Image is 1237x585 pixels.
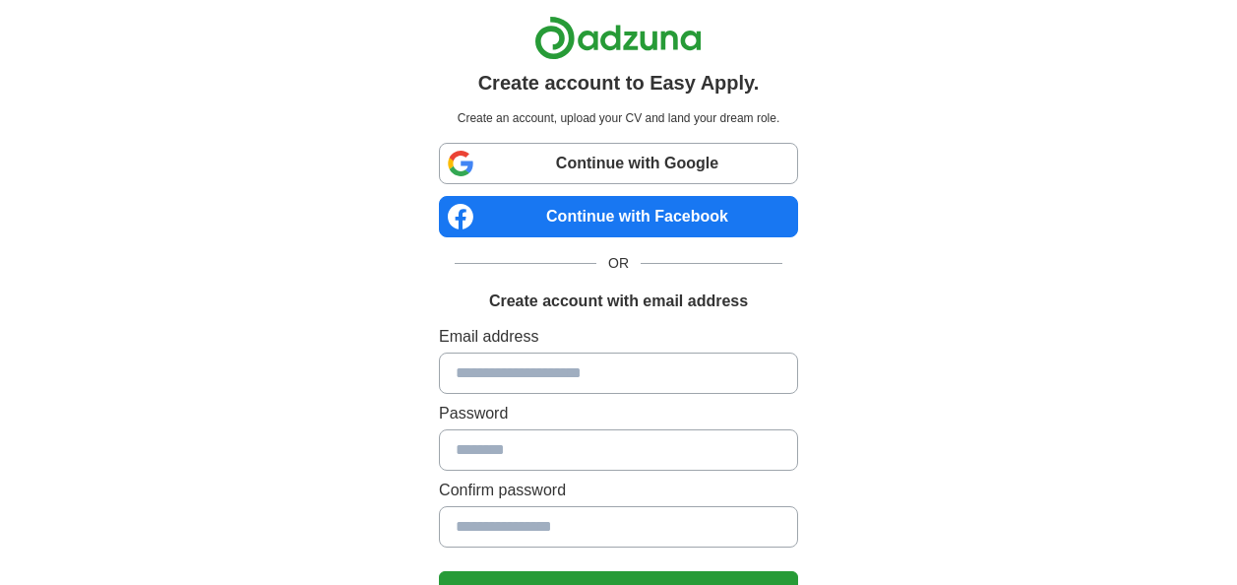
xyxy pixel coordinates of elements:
a: Continue with Google [439,143,798,184]
label: Confirm password [439,479,798,502]
h1: Create account to Easy Apply. [478,68,760,97]
label: Password [439,402,798,425]
span: OR [596,253,641,274]
label: Email address [439,325,798,349]
img: Adzuna logo [534,16,702,60]
h1: Create account with email address [489,290,748,313]
p: Create an account, upload your CV and land your dream role. [443,109,794,127]
a: Continue with Facebook [439,196,798,237]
